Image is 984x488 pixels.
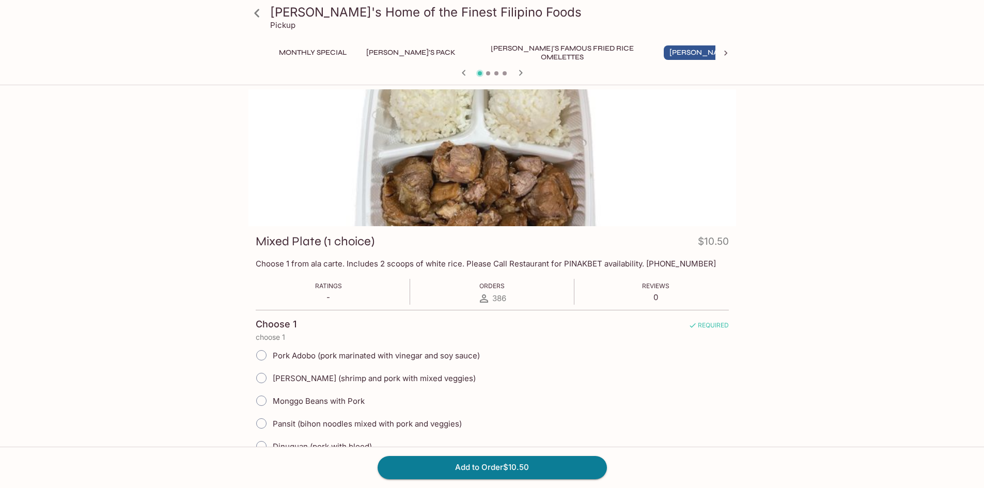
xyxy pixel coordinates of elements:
[315,282,342,290] span: Ratings
[248,89,736,226] div: Mixed Plate (1 choice)
[378,456,607,479] button: Add to Order$10.50
[256,333,729,341] p: choose 1
[689,321,729,333] span: REQUIRED
[315,292,342,302] p: -
[470,45,655,60] button: [PERSON_NAME]'s Famous Fried Rice Omelettes
[273,373,476,383] span: [PERSON_NAME] (shrimp and pork with mixed veggies)
[270,20,295,30] p: Pickup
[492,293,506,303] span: 386
[270,4,732,20] h3: [PERSON_NAME]'s Home of the Finest Filipino Foods
[698,233,729,254] h4: $10.50
[642,292,669,302] p: 0
[273,351,480,360] span: Pork Adobo (pork marinated with vinegar and soy sauce)
[273,396,365,406] span: Monggo Beans with Pork
[256,259,729,269] p: Choose 1 from ala carte. Includes 2 scoops of white rice. Please Call Restaurant for PINAKBET ava...
[642,282,669,290] span: Reviews
[479,282,505,290] span: Orders
[273,419,462,429] span: Pansit (bihon noodles mixed with pork and veggies)
[256,233,374,249] h3: Mixed Plate (1 choice)
[361,45,461,60] button: [PERSON_NAME]'s Pack
[273,442,372,451] span: Dinuguan (pork with blood)
[664,45,795,60] button: [PERSON_NAME]'s Mixed Plates
[256,319,296,330] h4: Choose 1
[273,45,352,60] button: Monthly Special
